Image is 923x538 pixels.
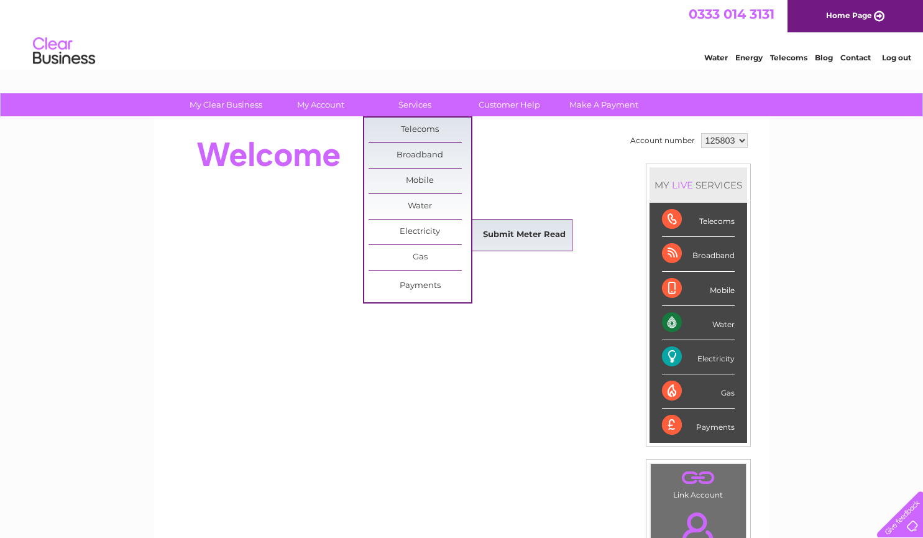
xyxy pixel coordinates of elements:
[662,409,735,442] div: Payments
[369,143,471,168] a: Broadband
[553,93,655,116] a: Make A Payment
[369,169,471,193] a: Mobile
[32,32,96,70] img: logo.png
[704,53,728,62] a: Water
[662,374,735,409] div: Gas
[882,53,911,62] a: Log out
[840,53,871,62] a: Contact
[175,93,277,116] a: My Clear Business
[650,463,746,503] td: Link Account
[650,167,747,203] div: MY SERVICES
[369,245,471,270] a: Gas
[735,53,763,62] a: Energy
[689,6,774,22] a: 0333 014 3131
[168,7,756,60] div: Clear Business is a trading name of Verastar Limited (registered in [GEOGRAPHIC_DATA] No. 3667643...
[458,93,561,116] a: Customer Help
[473,223,576,248] a: Submit Meter Read
[627,130,698,151] td: Account number
[662,203,735,237] div: Telecoms
[662,237,735,271] div: Broadband
[364,93,466,116] a: Services
[369,194,471,219] a: Water
[662,340,735,374] div: Electricity
[770,53,807,62] a: Telecoms
[369,118,471,142] a: Telecoms
[662,272,735,306] div: Mobile
[269,93,372,116] a: My Account
[369,274,471,299] a: Payments
[662,306,735,340] div: Water
[669,179,696,191] div: LIVE
[369,220,471,244] a: Electricity
[654,467,743,489] a: .
[815,53,833,62] a: Blog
